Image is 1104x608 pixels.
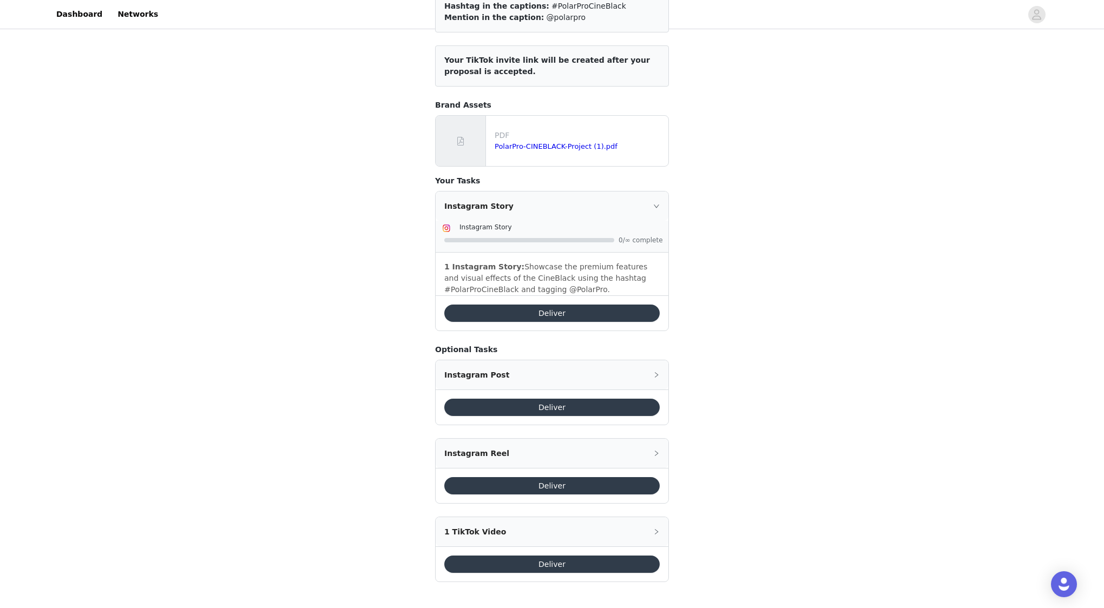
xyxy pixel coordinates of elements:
span: @polarpro [547,13,586,22]
div: icon: right1 TikTok Video [436,517,668,546]
h4: Brand Assets [435,100,669,111]
button: Deliver [444,477,660,494]
span: #PolarProCineBlack [551,2,626,10]
strong: 1 Instagram Story: [444,262,524,271]
i: icon: right [653,528,660,535]
button: Deliver [444,399,660,416]
h4: Optional Tasks [435,344,669,355]
a: Networks [111,2,165,27]
div: icon: rightInstagram Reel [436,439,668,468]
img: Instagram Icon [442,224,451,233]
p: Showcase the premium features and visual effects of the CineBlack using the hashtag #PolarProCine... [444,261,660,295]
span: Your TikTok invite link will be created after your proposal is accepted. [444,56,650,76]
button: Deliver [444,305,660,322]
i: icon: right [653,372,660,378]
a: PolarPro-CINEBLACK-Project (1).pdf [495,142,617,150]
div: icon: rightInstagram Post [436,360,668,389]
div: icon: rightInstagram Story [436,191,668,221]
span: Hashtag in the captions: [444,2,549,10]
i: icon: right [653,450,660,457]
div: Open Intercom Messenger [1051,571,1077,597]
a: Dashboard [50,2,109,27]
span: Instagram Story [459,223,512,231]
span: Mention in the caption: [444,13,544,22]
p: PDF [495,130,664,141]
h4: Your Tasks [435,175,669,187]
button: Deliver [444,556,660,573]
div: avatar [1031,6,1042,23]
i: icon: right [653,203,660,209]
span: 0/∞ complete [619,237,662,243]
